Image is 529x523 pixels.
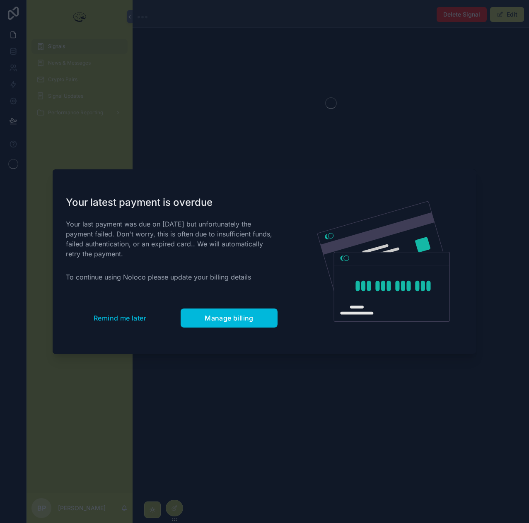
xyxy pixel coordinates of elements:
img: Credit card illustration [317,201,450,322]
span: Manage billing [205,314,254,322]
span: Remind me later [94,314,146,322]
button: Remind me later [66,308,174,328]
button: Manage billing [181,308,278,328]
p: Your last payment was due on [DATE] but unfortunately the payment failed. Don't worry, this is of... [66,219,278,259]
h1: Your latest payment is overdue [66,196,278,209]
p: To continue using Noloco please update your billing details [66,272,278,282]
